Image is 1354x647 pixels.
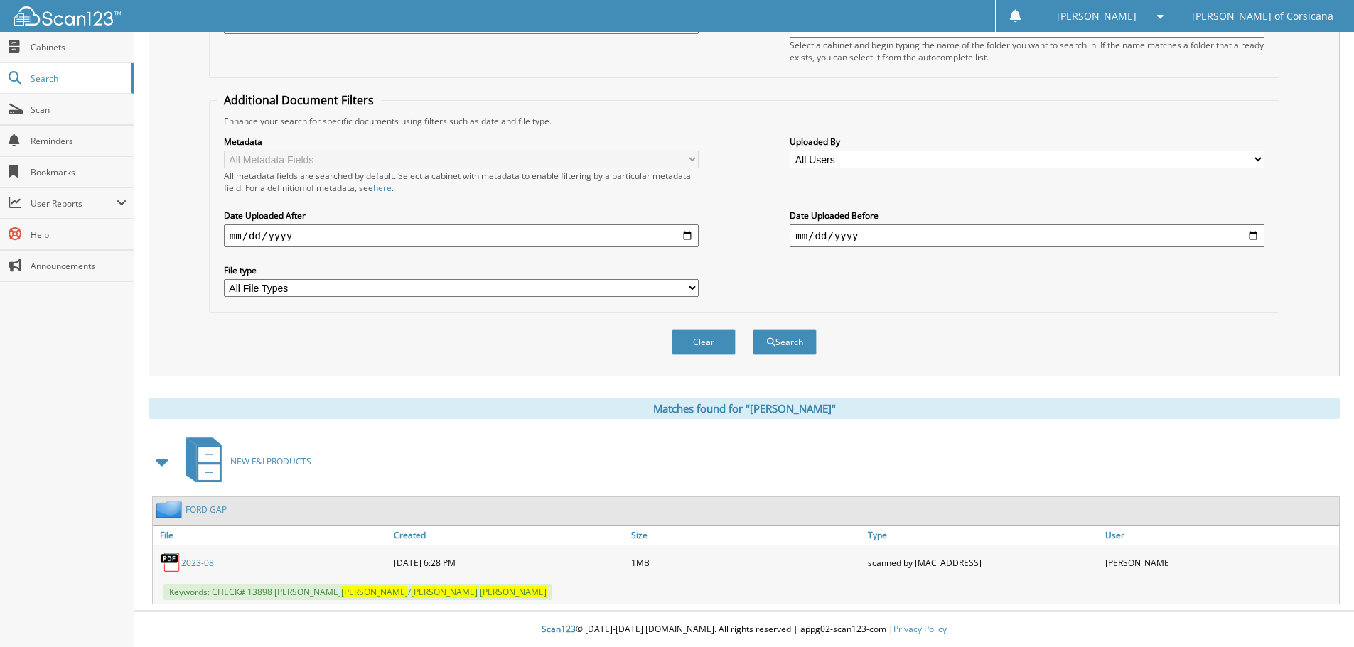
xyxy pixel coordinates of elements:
div: 1MB [628,548,865,577]
span: Search [31,72,124,85]
a: Size [628,526,865,545]
span: [PERSON_NAME] [1057,12,1137,21]
div: All metadata fields are searched by default. Select a cabinet with metadata to enable filtering b... [224,170,699,194]
div: [PERSON_NAME] [1102,548,1339,577]
div: [DATE] 6:28 PM [390,548,628,577]
span: Scan [31,104,127,116]
div: Select a cabinet and begin typing the name of the folder you want to search in. If the name match... [790,39,1264,63]
span: Reminders [31,135,127,147]
img: folder2.png [156,501,186,518]
span: User Reports [31,197,117,210]
label: File type [224,264,699,276]
div: scanned by [MAC_ADDRESS] [864,548,1102,577]
span: Cabinets [31,41,127,53]
a: here [373,182,392,194]
label: Date Uploaded Before [790,210,1264,222]
a: NEW F&I PRODUCTS [177,433,311,489]
a: Created [390,526,628,545]
button: Clear [672,329,736,355]
span: NEW F&I PRODUCTS [230,455,311,467]
a: Privacy Policy [893,623,947,635]
span: Keywords: CHECK# 13898 [PERSON_NAME] / [163,584,552,600]
a: User [1102,526,1339,545]
input: end [790,224,1264,247]
label: Date Uploaded After [224,210,699,222]
span: Announcements [31,260,127,272]
div: Matches found for "[PERSON_NAME]" [149,398,1340,419]
a: FORD GAP [186,504,227,516]
span: Help [31,229,127,241]
span: Scan123 [542,623,576,635]
span: [PERSON_NAME] [341,586,408,598]
input: start [224,224,699,247]
img: PDF.png [160,552,181,573]
div: © [DATE]-[DATE] [DOMAIN_NAME]. All rights reserved | appg02-scan123-com | [134,612,1354,647]
a: 2023-08 [181,557,214,569]
legend: Additional Document Filters [217,92,381,108]
iframe: Chat Widget [1283,579,1354,647]
span: [PERSON_NAME] [480,586,547,598]
button: Search [753,329,817,355]
label: Uploaded By [790,136,1264,148]
span: [PERSON_NAME] of Corsicana [1192,12,1333,21]
a: File [153,526,390,545]
label: Metadata [224,136,699,148]
img: scan123-logo-white.svg [14,6,121,26]
span: [PERSON_NAME] [411,586,478,598]
div: Enhance your search for specific documents using filters such as date and file type. [217,115,1272,127]
a: Type [864,526,1102,545]
span: Bookmarks [31,166,127,178]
